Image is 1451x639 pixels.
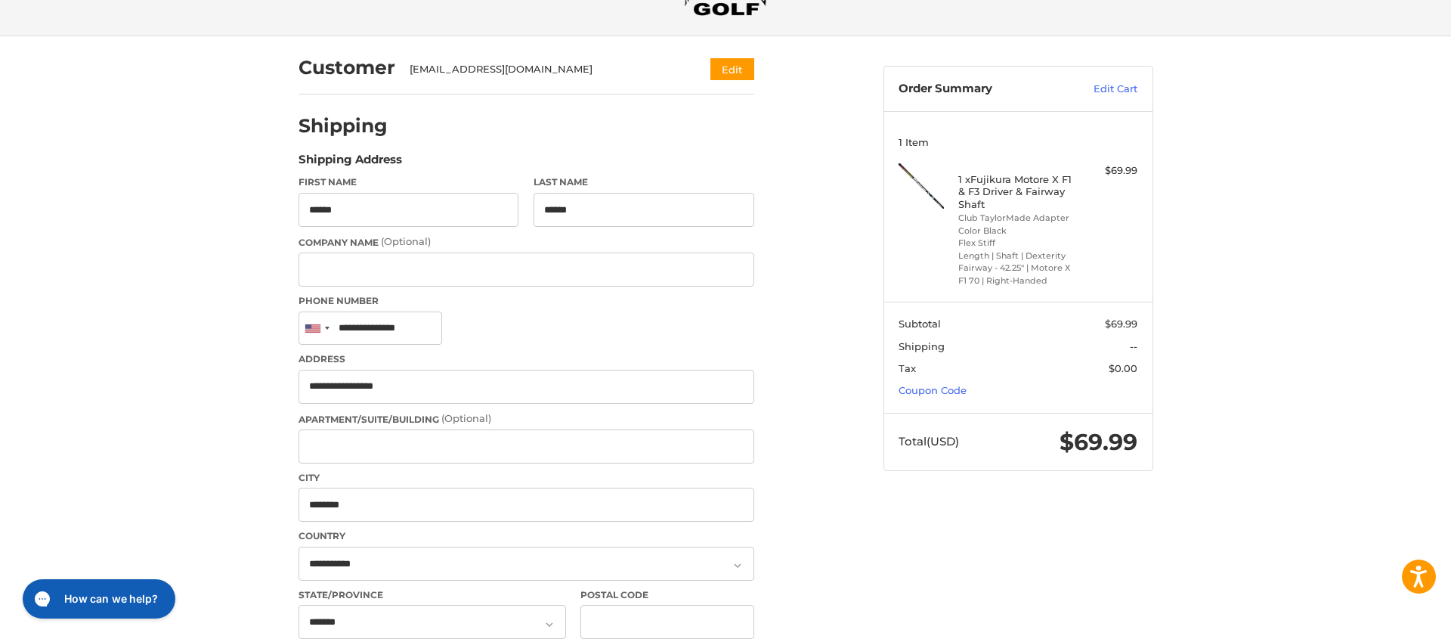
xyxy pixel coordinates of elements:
label: Postal Code [580,588,754,602]
small: (Optional) [381,235,431,247]
label: Phone Number [299,294,754,308]
label: State/Province [299,588,566,602]
label: Company Name [299,234,754,250]
h2: Shipping [299,114,388,138]
label: Address [299,352,754,366]
span: Total (USD) [899,434,959,448]
li: Color Black [958,225,1074,237]
span: $0.00 [1109,362,1137,374]
li: Flex Stiff [958,237,1074,250]
span: $69.99 [1105,318,1137,330]
label: Apartment/Suite/Building [299,411,754,427]
span: $69.99 [1060,428,1137,456]
span: -- [1130,340,1137,352]
label: First Name [299,175,519,189]
h4: 1 x Fujikura Motore X F1 & F3 Driver & Fairway Shaft [958,173,1074,210]
div: United States: +1 [299,312,334,345]
small: (Optional) [441,412,491,424]
span: Subtotal [899,318,941,330]
span: Tax [899,362,916,374]
h3: Order Summary [899,82,1061,97]
div: [EMAIL_ADDRESS][DOMAIN_NAME] [410,62,681,77]
iframe: Gorgias live chat messenger [15,574,180,624]
a: Coupon Code [899,384,967,396]
h3: 1 Item [899,136,1137,148]
legend: Shipping Address [299,151,402,175]
h2: Customer [299,56,395,79]
li: Length | Shaft | Dexterity Fairway - 42.25" | Motore X F1 70 | Right-Handed [958,250,1074,287]
span: Shipping [899,340,945,352]
label: Country [299,529,754,543]
div: $69.99 [1078,163,1137,178]
label: Last Name [534,175,754,189]
li: Club TaylorMade Adapter [958,212,1074,225]
a: Edit Cart [1061,82,1137,97]
button: Edit [710,58,754,80]
label: City [299,471,754,485]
